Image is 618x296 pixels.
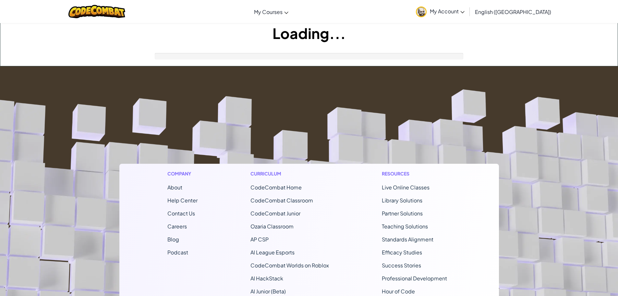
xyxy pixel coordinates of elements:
[250,249,295,256] a: AI League Esports
[167,249,188,256] a: Podcast
[167,170,198,177] h1: Company
[167,197,198,204] a: Help Center
[416,6,427,17] img: avatar
[250,262,329,269] a: CodeCombat Worlds on Roblox
[250,170,329,177] h1: Curriculum
[382,197,422,204] a: Library Solutions
[382,236,433,243] a: Standards Alignment
[254,8,283,15] span: My Courses
[382,262,421,269] a: Success Stories
[250,223,294,230] a: Ozaria Classroom
[382,249,422,256] a: Efficacy Studies
[430,8,465,15] span: My Account
[382,288,415,295] a: Hour of Code
[251,3,292,20] a: My Courses
[382,210,423,217] a: Partner Solutions
[413,1,468,22] a: My Account
[472,3,554,20] a: English ([GEOGRAPHIC_DATA])
[250,184,302,191] span: CodeCombat Home
[167,184,182,191] a: About
[382,275,447,282] a: Professional Development
[68,5,125,18] img: CodeCombat logo
[167,223,187,230] a: Careers
[382,223,428,230] a: Teaching Solutions
[475,8,551,15] span: English ([GEOGRAPHIC_DATA])
[167,210,195,217] span: Contact Us
[382,170,451,177] h1: Resources
[0,23,618,43] h1: Loading...
[250,210,300,217] a: CodeCombat Junior
[250,236,269,243] a: AP CSP
[250,275,283,282] a: AI HackStack
[250,288,286,295] a: AI Junior (Beta)
[250,197,313,204] a: CodeCombat Classroom
[382,184,430,191] a: Live Online Classes
[167,236,179,243] a: Blog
